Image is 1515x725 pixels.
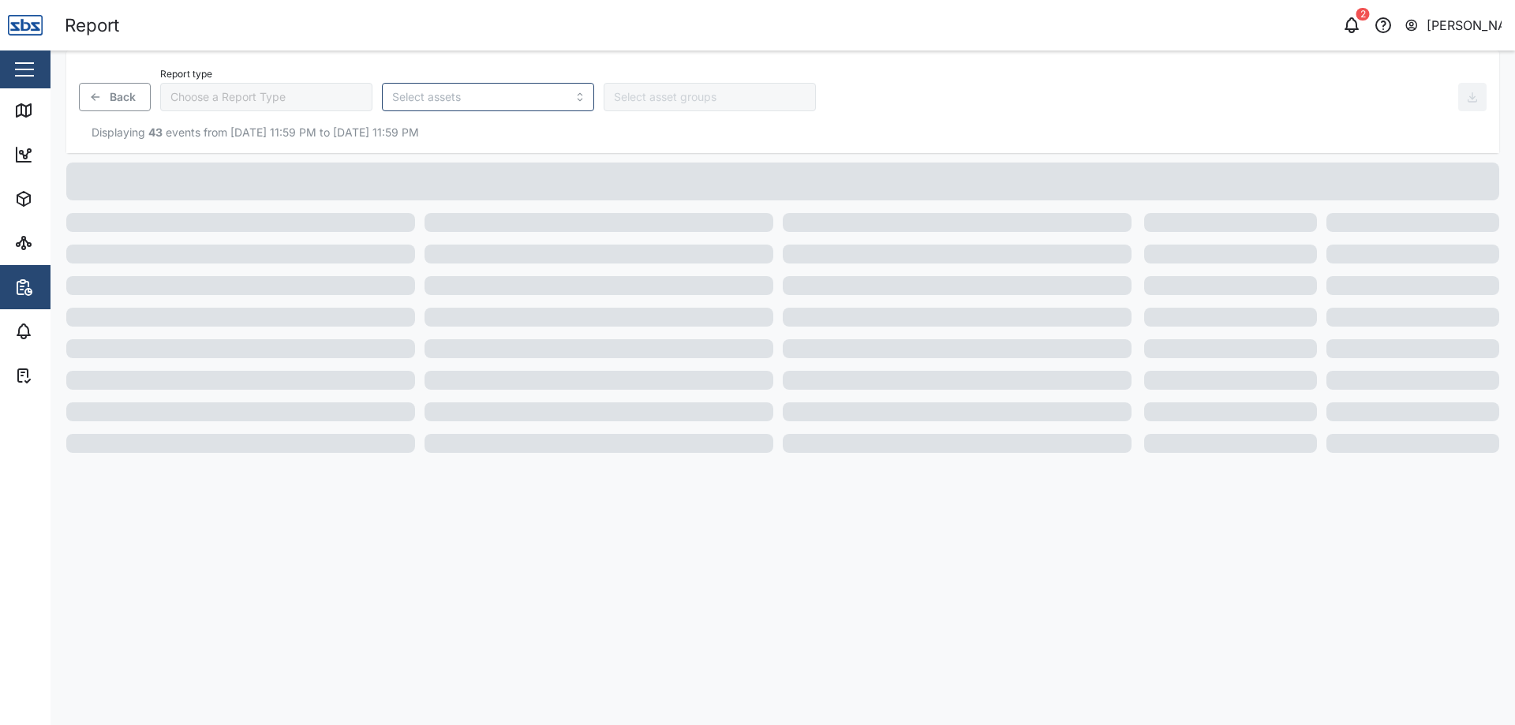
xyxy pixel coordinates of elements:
[65,12,119,39] div: Report
[1404,14,1502,36] button: [PERSON_NAME]
[160,69,212,80] label: Report type
[41,367,84,384] div: Tasks
[41,102,77,119] div: Map
[41,278,95,296] div: Reports
[41,146,112,163] div: Dashboard
[1356,8,1370,21] div: 2
[41,190,90,207] div: Assets
[148,125,163,139] strong: 43
[392,91,565,103] input: Select assets
[1427,16,1502,36] div: [PERSON_NAME]
[41,234,79,252] div: Sites
[79,83,151,111] button: Back
[110,84,136,110] span: Back
[41,323,90,340] div: Alarms
[8,8,43,43] img: Main Logo
[79,124,1487,141] div: Displaying events from [DATE] 11:59 PM to [DATE] 11:59 PM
